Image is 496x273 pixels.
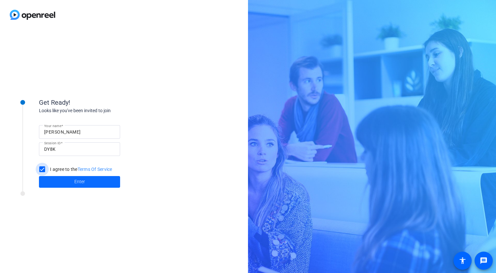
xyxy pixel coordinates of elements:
span: Enter [74,178,85,185]
mat-label: Your name [44,124,61,128]
label: I agree to the [49,166,112,172]
mat-icon: accessibility [459,257,466,265]
div: Get Ready! [39,98,169,107]
a: Terms Of Service [78,167,112,172]
mat-label: Session ID [44,141,61,145]
div: Looks like you've been invited to join [39,107,169,114]
mat-icon: message [480,257,488,265]
button: Enter [39,176,120,188]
